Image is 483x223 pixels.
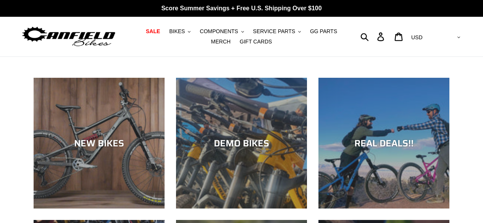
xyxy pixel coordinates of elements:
[196,26,247,37] button: COMPONENTS
[236,37,276,47] a: GIFT CARDS
[249,26,305,37] button: SERVICE PARTS
[34,78,165,209] a: NEW BIKES
[310,28,337,35] span: GG PARTS
[142,26,164,37] a: SALE
[318,78,449,209] a: REAL DEALS!!
[176,138,307,149] div: DEMO BIKES
[200,28,238,35] span: COMPONENTS
[318,138,449,149] div: REAL DEALS!!
[146,28,160,35] span: SALE
[21,25,116,49] img: Canfield Bikes
[240,39,272,45] span: GIFT CARDS
[253,28,295,35] span: SERVICE PARTS
[176,78,307,209] a: DEMO BIKES
[165,26,194,37] button: BIKES
[306,26,341,37] a: GG PARTS
[207,37,234,47] a: MERCH
[34,138,165,149] div: NEW BIKES
[169,28,185,35] span: BIKES
[211,39,231,45] span: MERCH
